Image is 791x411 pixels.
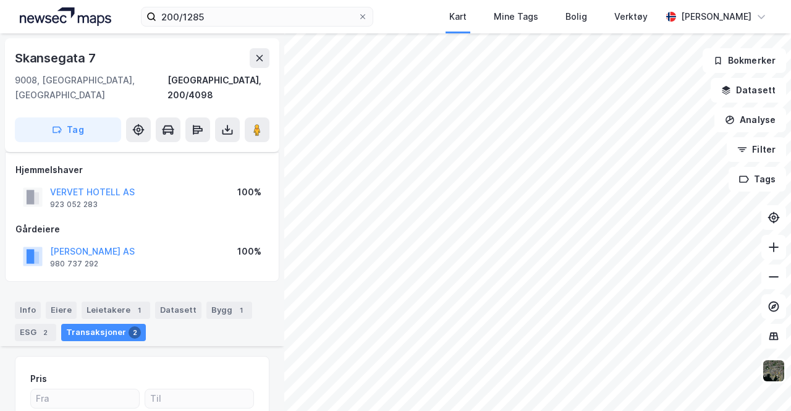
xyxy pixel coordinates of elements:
[15,163,269,177] div: Hjemmelshaver
[129,326,141,339] div: 2
[61,324,146,341] div: Transaksjoner
[703,48,786,73] button: Bokmerker
[681,9,751,24] div: [PERSON_NAME]
[235,304,247,316] div: 1
[15,302,41,319] div: Info
[714,108,786,132] button: Analyse
[15,324,56,341] div: ESG
[206,302,252,319] div: Bygg
[565,9,587,24] div: Bolig
[711,78,786,103] button: Datasett
[15,73,167,103] div: 9008, [GEOGRAPHIC_DATA], [GEOGRAPHIC_DATA]
[167,73,269,103] div: [GEOGRAPHIC_DATA], 200/4098
[82,302,150,319] div: Leietakere
[145,389,253,408] input: Til
[15,117,121,142] button: Tag
[20,7,111,26] img: logo.a4113a55bc3d86da70a041830d287a7e.svg
[50,200,98,210] div: 923 052 283
[31,389,139,408] input: Fra
[729,167,786,192] button: Tags
[50,259,98,269] div: 980 737 292
[449,9,467,24] div: Kart
[30,371,47,386] div: Pris
[46,302,77,319] div: Eiere
[15,48,98,68] div: Skansegata 7
[156,7,353,26] input: Søk på adresse, matrikkel, gårdeiere, leietakere eller personer
[614,9,648,24] div: Verktøy
[237,185,261,200] div: 100%
[729,352,791,411] iframe: Chat Widget
[727,137,786,162] button: Filter
[494,9,538,24] div: Mine Tags
[237,244,261,259] div: 100%
[39,326,51,339] div: 2
[15,222,269,237] div: Gårdeiere
[133,304,145,316] div: 1
[155,302,201,319] div: Datasett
